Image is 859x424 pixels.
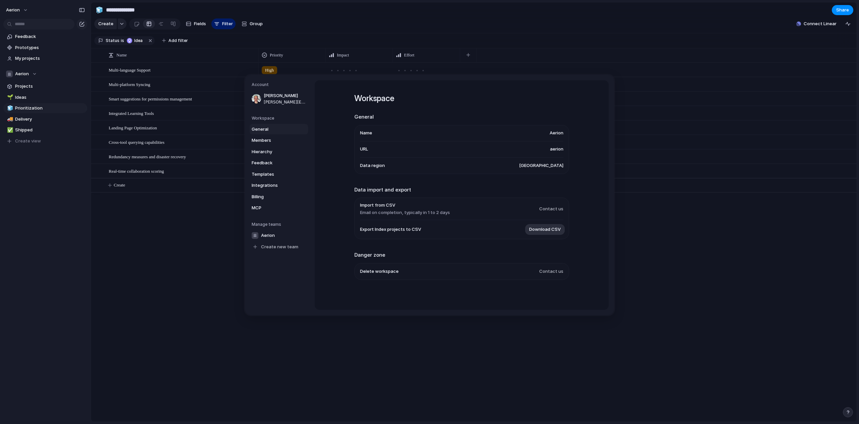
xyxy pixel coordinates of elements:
span: [GEOGRAPHIC_DATA] [519,162,563,169]
span: General [252,126,295,133]
button: Download CSV [525,224,565,235]
span: [PERSON_NAME][EMAIL_ADDRESS][PERSON_NAME][DOMAIN_NAME] [264,99,307,105]
a: Members [250,135,308,146]
span: Templates [252,171,295,178]
span: Email on completion, typically in 1 to 2 days [360,209,450,216]
span: Aerion [550,130,563,136]
a: General [250,124,308,135]
span: [PERSON_NAME] [264,92,307,99]
a: Billing [250,192,308,202]
span: Billing [252,194,295,200]
a: [PERSON_NAME][PERSON_NAME][EMAIL_ADDRESS][PERSON_NAME][DOMAIN_NAME] [250,90,308,107]
a: Feedback [250,158,308,168]
span: Integrations [252,182,295,189]
a: Hierarchy [250,146,308,157]
span: Hierarchy [252,149,295,155]
h5: Workspace [252,115,308,121]
h2: Data import and export [354,186,569,194]
a: Aerion [250,230,308,241]
span: Import from CSV [360,202,450,209]
a: Create new team [250,242,308,252]
span: Create new team [261,244,298,250]
span: URL [360,146,368,153]
span: Aerion [261,232,275,239]
span: MCP [252,205,295,211]
span: Download CSV [529,226,561,233]
h2: General [354,113,569,121]
h2: Danger zone [354,251,569,259]
span: Members [252,137,295,144]
span: Name [360,130,372,136]
a: MCP [250,203,308,213]
span: Feedback [252,160,295,166]
span: Delete workspace [360,268,399,275]
span: Contact us [539,206,563,212]
h5: Manage teams [252,221,308,227]
h5: Account [252,82,308,88]
a: Integrations [250,180,308,191]
span: Contact us [539,268,563,275]
span: aerion [550,146,563,153]
h1: Workspace [354,92,569,104]
span: Export Index projects to CSV [360,226,421,233]
span: Data region [360,162,385,169]
a: Templates [250,169,308,180]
